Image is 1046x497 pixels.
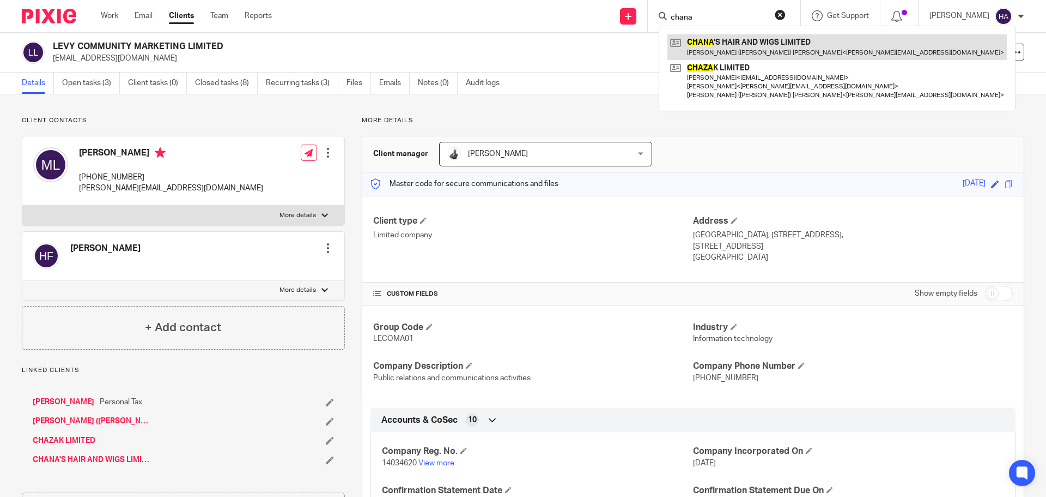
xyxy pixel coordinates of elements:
label: Show empty fields [915,288,977,299]
h4: CUSTOM FIELDS [373,290,693,298]
a: [PERSON_NAME] ([PERSON_NAME]) [PERSON_NAME] [33,416,153,427]
a: Team [210,10,228,21]
p: [GEOGRAPHIC_DATA], [STREET_ADDRESS], [693,230,1013,241]
img: svg%3E [995,8,1012,25]
img: svg%3E [33,147,68,182]
h2: LEVY COMMUNITY MARKETING LIMITED [53,41,711,52]
h4: [PERSON_NAME] [79,147,263,161]
span: 14034620 [382,459,417,467]
p: [EMAIL_ADDRESS][DOMAIN_NAME] [53,53,876,64]
h4: Group Code [373,322,693,333]
span: [DATE] [693,459,716,467]
p: [PERSON_NAME] [929,10,989,21]
a: Client tasks (0) [128,73,187,94]
p: Master code for secure communications and files [370,178,558,189]
input: Search [670,13,768,23]
a: Audit logs [466,73,508,94]
p: [STREET_ADDRESS] [693,241,1013,252]
p: Client contacts [22,116,345,125]
h4: Company Phone Number [693,361,1013,372]
a: View more [418,459,454,467]
h4: Address [693,215,1013,227]
span: 10 [468,415,477,426]
p: [PHONE_NUMBER] [79,172,263,183]
p: [PERSON_NAME][EMAIL_ADDRESS][DOMAIN_NAME] [79,183,263,194]
p: Limited company [373,230,693,241]
span: Accounts & CoSec [381,415,458,426]
span: Information technology [693,335,773,343]
a: CHANA'S HAIR AND WIGS LIMITED [33,454,153,465]
span: Get Support [827,12,869,20]
p: Linked clients [22,366,345,375]
a: Closed tasks (8) [195,73,258,94]
img: svg%3E [33,243,59,269]
h4: Company Description [373,361,693,372]
img: AWPHOTO_EXPERTEYE_060.JPG [448,147,461,160]
h4: Client type [373,215,693,227]
h4: Confirmation Statement Due On [693,485,1004,496]
img: Pixie [22,9,76,23]
a: Details [22,73,54,94]
h3: Client manager [373,148,428,159]
span: Public relations and communications activities [373,374,531,382]
a: CHAZAK LIMITED [33,435,95,446]
a: Work [101,10,118,21]
a: Email [135,10,153,21]
p: More details [279,211,316,220]
a: Emails [379,73,410,94]
p: More details [279,286,316,295]
span: LECOMA01 [373,335,413,343]
h4: Confirmation Statement Date [382,485,693,496]
span: [PHONE_NUMBER] [693,374,758,382]
h4: [PERSON_NAME] [70,243,141,254]
h4: Company Incorporated On [693,446,1004,457]
img: svg%3E [22,41,45,64]
a: Reports [245,10,272,21]
a: Clients [169,10,194,21]
h4: Industry [693,322,1013,333]
a: Recurring tasks (3) [266,73,338,94]
a: [PERSON_NAME] [33,397,94,408]
div: [DATE] [963,178,986,190]
h4: + Add contact [145,319,221,336]
p: More details [362,116,1024,125]
p: [GEOGRAPHIC_DATA] [693,252,1013,263]
button: Clear [775,9,786,20]
a: Open tasks (3) [62,73,120,94]
i: Primary [155,147,166,158]
span: Personal Tax [100,397,142,408]
a: Files [346,73,371,94]
a: Notes (0) [418,73,458,94]
span: [PERSON_NAME] [468,150,528,158]
h4: Company Reg. No. [382,446,693,457]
